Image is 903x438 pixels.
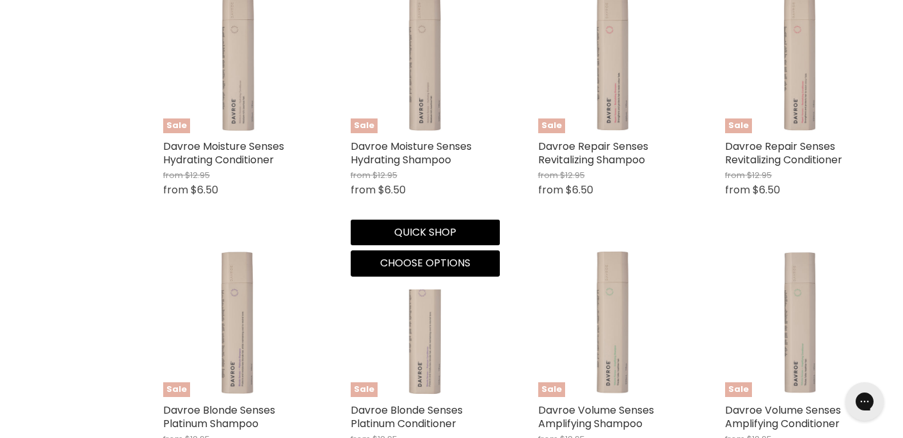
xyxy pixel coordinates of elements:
[538,139,648,167] a: Davroe Repair Senses Revitalizing Shampoo
[725,139,842,167] a: Davroe Repair Senses Revitalizing Conditioner
[378,182,406,197] span: $6.50
[538,403,654,431] a: Davroe Volume Senses Amplifying Shampoo
[163,382,190,397] span: Sale
[163,169,183,181] span: from
[725,248,874,397] a: Davroe Volume Senses Amplifying Conditioner Davroe Volume Senses Amplifying Conditioner Sale
[351,248,500,397] a: Davroe Blonde Senses Platinum Conditioner Davroe Blonde Senses Platinum Conditioner Sale
[538,248,687,397] a: Davroe Volume Senses Amplifying Shampoo Davroe Volume Senses Amplifying Shampoo Sale
[538,382,565,397] span: Sale
[747,169,772,181] span: $12.95
[566,182,593,197] span: $6.50
[538,182,563,197] span: from
[163,248,312,397] a: Davroe Blonde Senses Platinum Shampoo Davroe Blonde Senses Platinum Shampoo Sale
[351,182,376,197] span: from
[191,182,218,197] span: $6.50
[351,403,463,431] a: Davroe Blonde Senses Platinum Conditioner
[163,118,190,133] span: Sale
[185,169,210,181] span: $12.95
[725,169,745,181] span: from
[163,248,312,397] img: Davroe Blonde Senses Platinum Shampoo
[380,255,470,270] span: Choose options
[351,382,378,397] span: Sale
[725,382,752,397] span: Sale
[163,182,188,197] span: from
[839,378,890,425] iframe: Gorgias live chat messenger
[725,118,752,133] span: Sale
[351,118,378,133] span: Sale
[753,182,780,197] span: $6.50
[163,139,284,167] a: Davroe Moisture Senses Hydrating Conditioner
[560,169,585,181] span: $12.95
[725,182,750,197] span: from
[351,169,371,181] span: from
[725,403,841,431] a: Davroe Volume Senses Amplifying Conditioner
[163,403,275,431] a: Davroe Blonde Senses Platinum Shampoo
[372,169,397,181] span: $12.95
[351,220,500,245] button: Quick shop
[538,169,558,181] span: from
[351,139,472,167] a: Davroe Moisture Senses Hydrating Shampoo
[538,118,565,133] span: Sale
[351,250,500,276] button: Choose options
